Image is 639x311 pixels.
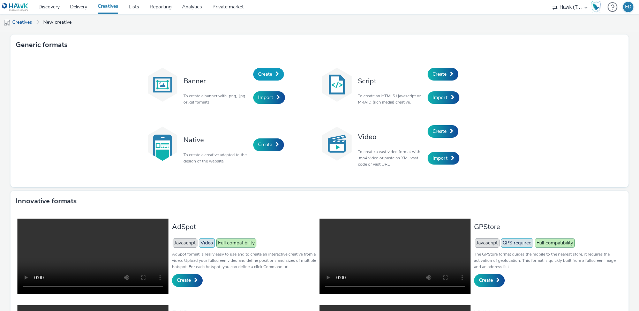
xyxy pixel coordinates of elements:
a: Create [253,68,284,81]
img: code.svg [319,67,354,102]
img: banner.svg [145,67,180,102]
a: Create [474,274,505,287]
h3: Native [183,135,250,145]
span: Create [479,277,493,283]
h3: AdSpot [172,222,316,232]
span: Import [258,94,273,101]
a: Import [253,91,285,104]
img: Hawk Academy [591,1,601,13]
h3: Innovative formats [16,196,77,206]
img: video.svg [319,126,354,161]
span: Full compatibility [535,238,575,248]
span: Javascript [475,238,499,248]
a: Import [428,152,459,165]
a: Import [428,91,459,104]
span: Create [433,71,446,77]
h3: Generic formats [16,40,68,50]
a: Create [172,274,203,287]
span: Video [199,238,215,248]
span: Create [258,71,272,77]
p: To create a creative adapted to the design of the website. [183,152,250,164]
span: Create [433,128,446,135]
img: undefined Logo [2,3,29,12]
a: Hawk Academy [591,1,604,13]
h3: Video [358,132,424,142]
p: To create a banner with .png, .jpg or .gif formats. [183,93,250,105]
a: New creative [40,14,75,31]
p: The GPStore format guides the mobile to the nearest store, it requires the activation of geolocat... [474,251,618,270]
p: To create a vast video format with .mp4 video or paste an XML vast code or vast URL. [358,149,424,167]
span: Import [433,155,448,161]
h3: GPStore [474,222,618,232]
img: native.svg [145,126,180,161]
span: Create [258,141,272,148]
img: mobile [3,19,10,26]
span: Import [433,94,448,101]
h3: Banner [183,76,250,86]
span: Create [177,277,191,283]
span: GPS required [501,238,533,248]
a: Create [253,138,284,151]
p: To create an HTML5 / javascript or MRAID (rich media) creative. [358,93,424,105]
p: AdSpot format is really easy to use and to create an interactive creative from a video. Upload yo... [172,251,316,270]
a: Create [428,68,458,81]
span: Javascript [173,238,197,248]
span: Full compatibility [216,238,256,248]
a: Create [428,125,458,138]
div: ED [625,2,631,12]
h3: Script [358,76,424,86]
